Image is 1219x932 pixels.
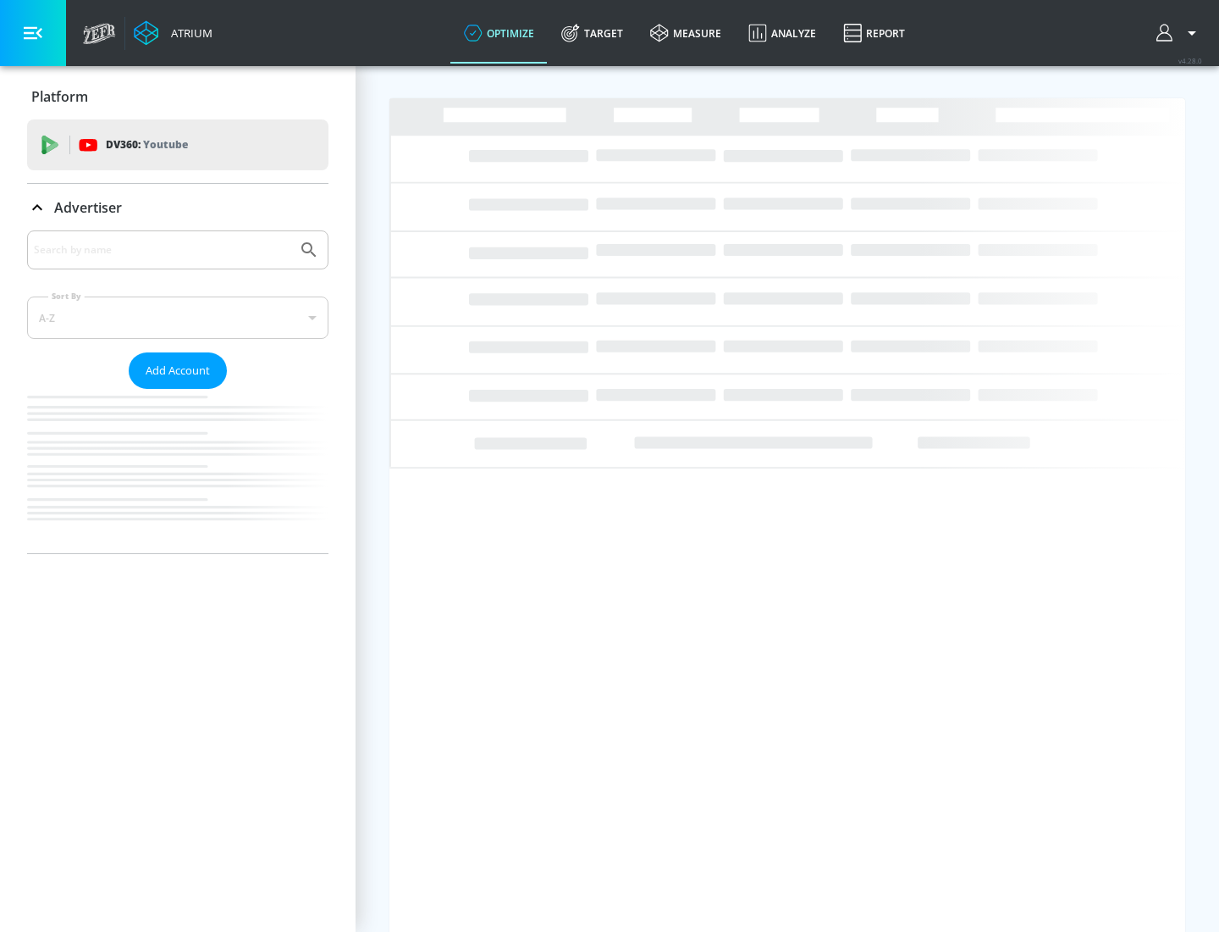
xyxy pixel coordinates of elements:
[27,119,328,170] div: DV360: Youtube
[637,3,735,64] a: measure
[27,184,328,231] div: Advertiser
[31,87,88,106] p: Platform
[27,230,328,553] div: Advertiser
[34,239,290,261] input: Search by name
[164,25,212,41] div: Atrium
[1178,56,1202,65] span: v 4.28.0
[134,20,212,46] a: Atrium
[48,291,85,302] label: Sort By
[129,352,227,389] button: Add Account
[450,3,548,64] a: optimize
[106,136,188,154] p: DV360:
[143,136,188,153] p: Youtube
[548,3,637,64] a: Target
[830,3,918,64] a: Report
[735,3,830,64] a: Analyze
[27,389,328,553] nav: list of Advertiser
[27,297,328,339] div: A-Z
[27,73,328,120] div: Platform
[54,198,122,217] p: Advertiser
[146,361,210,380] span: Add Account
